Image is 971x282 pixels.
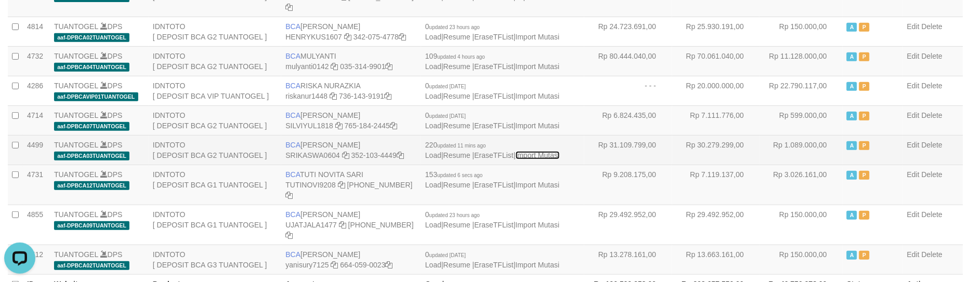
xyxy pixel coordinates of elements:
[149,245,282,274] td: IDNTOTO [ DEPOSIT BCA G3 TUANTOGEL ]
[281,105,421,135] td: [PERSON_NAME] 765-184-2445
[438,54,486,60] span: updated 4 hours ago
[584,135,672,165] td: Rp 31.109.799,00
[429,84,466,89] span: updated [DATE]
[475,33,514,41] a: EraseTFList
[425,141,559,159] span: | | |
[50,105,149,135] td: DPS
[425,151,441,159] a: Load
[847,251,857,260] span: Active
[281,165,421,205] td: TUTI NOVITA SARI [PHONE_NUMBER]
[516,62,560,71] a: Import Mutasi
[285,122,333,130] a: SILVIYUL1818
[759,17,843,46] td: Rp 150.000,00
[859,211,870,220] span: Paused
[475,62,514,71] a: EraseTFList
[859,141,870,150] span: Paused
[54,33,129,42] span: aaf-DPBCA02TUANTOGEL
[50,76,149,105] td: DPS
[149,46,282,76] td: IDNTOTO [ DEPOSIT BCA G2 TUANTOGEL ]
[54,22,98,31] a: TUANTOGEL
[342,151,349,159] a: Copy SRIKASWA0604 to clipboard
[443,92,470,100] a: Resume
[847,23,857,32] span: Active
[330,92,337,100] a: Copy riskanur1448 to clipboard
[23,17,50,46] td: 4814
[922,52,942,60] a: Delete
[584,17,672,46] td: Rp 24.723.691,00
[54,92,138,101] span: aaf-DPBCAVIP01TUANTOGEL
[425,221,441,229] a: Load
[443,62,470,71] a: Resume
[50,245,149,274] td: DPS
[54,250,98,259] a: TUANTOGEL
[285,92,327,100] a: riskanur1448
[922,141,942,149] a: Delete
[475,221,514,229] a: EraseTFList
[425,33,441,41] a: Load
[516,261,560,269] a: Import Mutasi
[149,17,282,46] td: IDNTOTO [ DEPOSIT BCA G2 TUANTOGEL ]
[50,205,149,245] td: DPS
[584,105,672,135] td: Rp 6.824.435,00
[516,221,560,229] a: Import Mutasi
[584,76,672,105] td: - - -
[425,261,441,269] a: Load
[384,92,391,100] a: Copy 7361439191 to clipboard
[443,181,470,189] a: Resume
[922,210,942,219] a: Delete
[285,210,300,219] span: BCA
[672,165,760,205] td: Rp 7.119.137,00
[907,52,920,60] a: Edit
[475,92,514,100] a: EraseTFList
[475,122,514,130] a: EraseTFList
[149,205,282,245] td: IDNTOTO [ DEPOSIT BCA G1 TUANTOGEL ]
[285,170,300,179] span: BCA
[443,261,470,269] a: Resume
[759,105,843,135] td: Rp 599.000,00
[907,141,920,149] a: Edit
[672,135,760,165] td: Rp 30.279.299,00
[922,22,942,31] a: Delete
[23,205,50,245] td: 4855
[425,250,559,269] span: | | |
[281,46,421,76] td: MULYANTI 035-314-9901
[672,205,760,245] td: Rp 29.492.952,00
[859,112,870,120] span: Paused
[516,151,560,159] a: Import Mutasi
[672,76,760,105] td: Rp 20.000.000,00
[425,141,486,149] span: 220
[285,250,300,259] span: BCA
[149,105,282,135] td: IDNTOTO [ DEPOSIT BCA G2 TUANTOGEL ]
[425,62,441,71] a: Load
[23,135,50,165] td: 4499
[475,261,514,269] a: EraseTFList
[429,24,480,30] span: updated 23 hours ago
[922,170,942,179] a: Delete
[672,46,760,76] td: Rp 70.061.040,00
[54,152,129,160] span: aaf-DPBCA03TUANTOGEL
[443,221,470,229] a: Resume
[281,17,421,46] td: [PERSON_NAME] 342-075-4778
[425,250,466,259] span: 0
[285,261,329,269] a: yanisury7125
[54,111,98,119] a: TUANTOGEL
[847,171,857,180] span: Active
[281,245,421,274] td: [PERSON_NAME] 664-059-0023
[584,46,672,76] td: Rp 80.444.040,00
[285,181,335,189] a: TUTINOVI9208
[50,135,149,165] td: DPS
[425,22,559,41] span: | | |
[390,122,397,130] a: Copy 7651842445 to clipboard
[54,210,98,219] a: TUANTOGEL
[54,170,98,179] a: TUANTOGEL
[516,122,560,130] a: Import Mutasi
[285,221,337,229] a: UJATJALA1477
[443,33,470,41] a: Resume
[759,76,843,105] td: Rp 22.790.117,00
[429,212,480,218] span: updated 23 hours ago
[285,52,300,60] span: BCA
[672,105,760,135] td: Rp 7.111.776,00
[907,250,920,259] a: Edit
[907,210,920,219] a: Edit
[443,122,470,130] a: Resume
